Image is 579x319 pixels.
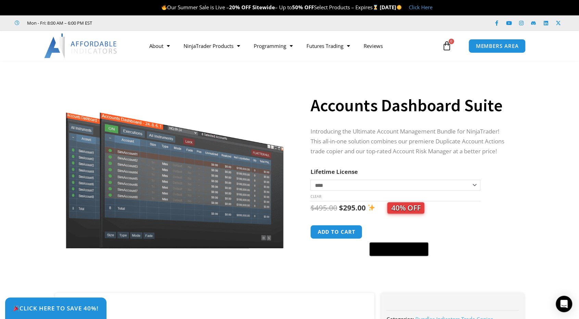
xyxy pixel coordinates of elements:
[102,20,204,26] iframe: Customer reviews powered by Trustpilot
[373,5,378,10] img: ⌛
[310,203,337,213] bdi: 495.00
[5,297,106,319] a: 🎉Click Here to save 40%!
[162,5,167,10] img: 🔥
[310,194,321,199] a: Clear options
[177,38,247,54] a: NinjaTrader Products
[357,38,390,54] a: Reviews
[432,36,462,56] a: 0
[409,4,432,11] a: Click Here
[368,204,375,211] img: ✨
[339,203,343,213] span: $
[310,260,510,266] iframe: PayPal Message 1
[397,5,402,10] img: 🌞
[13,305,19,311] img: 🎉
[142,38,440,54] nav: Menu
[387,202,424,214] span: 40% OFF
[44,34,118,58] img: LogoAI | Affordable Indicators – NinjaTrader
[310,225,362,239] button: Add to cart
[300,38,357,54] a: Futures Trading
[468,39,526,53] a: MEMBERS AREA
[449,39,454,44] span: 0
[13,305,99,311] span: Click Here to save 40%!
[229,4,251,11] strong: 20% OFF
[161,4,380,11] span: Our Summer Sale is Live – – Up to Select Products – Expires
[556,296,572,312] div: Open Intercom Messenger
[310,93,510,117] h1: Accounts Dashboard Suite
[310,127,510,156] p: Introducing the Ultimate Account Management Bundle for NinjaTrader! This all-in-one solution comb...
[368,224,430,240] iframe: Secure express checkout frame
[310,168,357,176] label: Lifetime License
[252,4,275,11] strong: Sitewide
[476,43,518,49] span: MEMBERS AREA
[142,38,177,54] a: About
[25,19,92,27] span: Mon - Fri: 8:00 AM – 6:00 PM EST
[369,242,428,256] button: Buy with GPay
[380,4,402,11] strong: [DATE]
[247,38,300,54] a: Programming
[292,4,314,11] strong: 50% OFF
[310,203,314,213] span: $
[339,203,365,213] bdi: 295.00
